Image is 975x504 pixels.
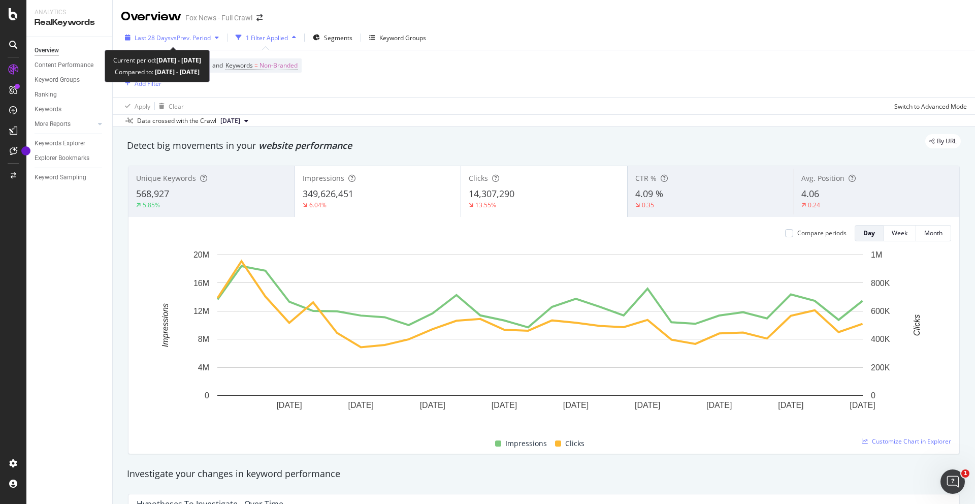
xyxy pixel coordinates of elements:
span: Clicks [469,173,488,183]
span: 4.06 [801,187,819,200]
span: Keywords [225,61,253,70]
div: 13.55% [475,201,496,209]
div: Week [892,229,907,237]
a: Content Performance [35,60,105,71]
text: [DATE] [420,401,445,409]
button: Apply [121,98,150,114]
a: Keyword Groups [35,75,105,85]
div: Data crossed with the Crawl [137,116,216,125]
div: Keywords [35,104,61,115]
button: Day [855,225,884,241]
div: Month [924,229,942,237]
a: More Reports [35,119,95,130]
text: 800K [871,278,890,287]
span: 2025 Aug. 21st [220,116,240,125]
span: Last 28 Days [135,34,171,42]
div: RealKeywords [35,17,104,28]
div: Keyword Groups [35,75,80,85]
text: 0 [871,391,875,400]
text: 200K [871,363,890,372]
button: Clear [155,98,184,114]
div: 1 Filter Applied [246,34,288,42]
span: Impressions [505,437,547,450]
text: 4M [198,363,209,372]
span: 568,927 [136,187,169,200]
text: 1M [871,250,882,259]
text: Clicks [913,314,921,336]
div: 6.04% [309,201,327,209]
button: Segments [309,29,356,46]
a: Keywords Explorer [35,138,105,149]
text: [DATE] [706,401,732,409]
div: Content Performance [35,60,93,71]
a: Overview [35,45,105,56]
a: Ranking [35,89,105,100]
span: and [212,61,223,70]
button: Month [916,225,951,241]
span: Clicks [565,437,584,450]
button: Last 28 DaysvsPrev. Period [121,29,223,46]
div: Keyword Sampling [35,172,86,183]
div: Compared to: [115,66,200,78]
text: 8M [198,335,209,343]
div: Day [863,229,875,237]
iframe: Intercom live chat [940,469,965,494]
span: Segments [324,34,352,42]
div: Current period: [113,54,201,66]
button: Add Filter [121,77,161,89]
a: Keywords [35,104,105,115]
div: 5.85% [143,201,160,209]
button: Keyword Groups [365,29,430,46]
span: Impressions [303,173,344,183]
button: [DATE] [216,115,252,127]
div: More Reports [35,119,71,130]
span: Unique Keywords [136,173,196,183]
div: Add Filter [135,79,161,88]
div: Clear [169,102,184,111]
text: [DATE] [348,401,374,409]
svg: A chart. [137,249,944,426]
div: Keywords Explorer [35,138,85,149]
text: [DATE] [850,401,875,409]
button: Switch to Advanced Mode [890,98,967,114]
text: [DATE] [276,401,302,409]
div: Compare periods [797,229,847,237]
span: 1 [961,469,969,478]
div: Explorer Bookmarks [35,153,89,164]
div: 0.35 [642,201,654,209]
div: Keyword Groups [379,34,426,42]
text: [DATE] [778,401,803,409]
span: = [254,61,258,70]
div: Switch to Advanced Mode [894,102,967,111]
button: 1 Filter Applied [232,29,300,46]
text: Impressions [161,303,170,347]
div: Tooltip anchor [21,146,30,155]
div: 0.24 [808,201,820,209]
span: CTR % [635,173,657,183]
div: legacy label [925,134,961,148]
text: 20M [193,250,209,259]
span: 349,626,451 [303,187,353,200]
div: Analytics [35,8,104,17]
div: Apply [135,102,150,111]
span: Non-Branded [259,58,298,73]
text: [DATE] [492,401,517,409]
span: 14,307,290 [469,187,514,200]
text: 400K [871,335,890,343]
div: arrow-right-arrow-left [256,14,263,21]
div: Overview [35,45,59,56]
a: Customize Chart in Explorer [862,437,951,446]
a: Keyword Sampling [35,172,105,183]
div: Fox News - Full Crawl [185,13,252,23]
a: Explorer Bookmarks [35,153,105,164]
div: Overview [121,8,181,25]
text: 0 [205,391,209,400]
text: 16M [193,278,209,287]
span: 4.09 % [635,187,663,200]
button: Week [884,225,916,241]
text: [DATE] [635,401,660,409]
text: 600K [871,307,890,316]
span: Avg. Position [801,173,844,183]
text: [DATE] [563,401,589,409]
